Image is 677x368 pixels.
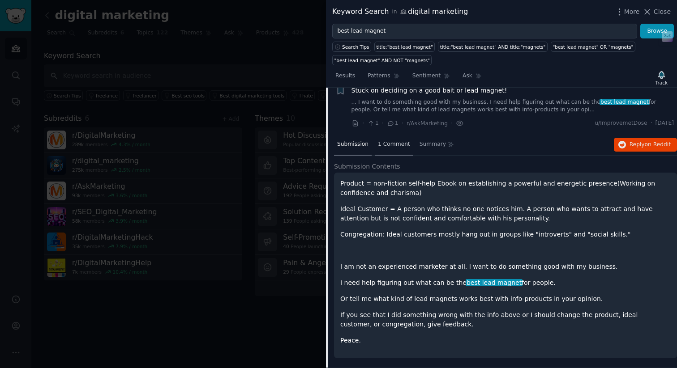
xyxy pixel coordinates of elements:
[420,140,446,148] span: Summary
[440,44,546,50] div: title:"best lead magnet" AND title:"magnets"
[332,6,468,17] div: Keyword Search digital marketing
[643,7,671,17] button: Close
[459,69,485,87] a: Ask
[362,118,364,128] span: ·
[402,118,403,128] span: ·
[656,80,668,86] div: Track
[374,42,435,52] a: title:"best lead magnet"
[652,68,671,87] button: Track
[340,179,671,198] p: Product = non-fiction self-help Ebook on establishing a powerful and energetic presence(Working o...
[351,98,674,114] a: ... I want to do something good with my business. I need help figuring out what can be thebest le...
[378,140,410,148] span: 1 Comment
[340,336,671,345] p: Peace.
[342,44,369,50] span: Search Tips
[334,57,430,63] div: "best lead magnet" AND NOT "magnets"
[377,44,433,50] div: title:"best lead magnet"
[332,24,637,39] input: Try a keyword related to your business
[368,72,390,80] span: Patterns
[615,7,640,17] button: More
[334,162,400,171] span: Submission Contents
[407,120,448,127] span: r/AskMarketing
[656,119,674,127] span: [DATE]
[340,310,671,329] p: If you see that I did something wrong with the info above or I should change the product, ideal c...
[553,44,633,50] div: "best lead magnet" OR "magnets"
[640,24,674,39] button: Browse
[367,119,378,127] span: 1
[387,119,398,127] span: 1
[600,99,649,105] span: best lead magnet
[332,69,358,87] a: Results
[451,118,453,128] span: ·
[466,279,523,286] span: best lead magnet
[654,7,671,17] span: Close
[340,278,671,288] p: I need help figuring out what can be the for people.
[340,204,671,223] p: Ideal Customer = A person who thinks no one notices him. A person who wants to attract and have a...
[551,42,635,52] a: "best lead magnet" OR "magnets"
[412,72,441,80] span: Sentiment
[614,138,677,152] button: Replyon Reddit
[392,8,397,16] span: in
[595,119,647,127] span: u/ImprovemetDose
[438,42,548,52] a: title:"best lead magnet" AND title:"magnets"
[409,69,453,87] a: Sentiment
[340,262,671,271] p: I am not an experienced marketer at all. I want to do something good with my business.
[351,86,507,95] a: Stuck on deciding on a good bait or lead magnet!
[624,7,640,17] span: More
[337,140,368,148] span: Submission
[382,118,384,128] span: ·
[645,141,671,148] span: on Reddit
[340,230,671,239] p: Congregation: Ideal customers mostly hang out in groups like "introverts" and "social skills."
[364,69,403,87] a: Patterns
[335,72,355,80] span: Results
[340,294,671,304] p: Or tell me what kind of lead magnets works best with info-products in your opinion.
[651,119,652,127] span: ·
[340,246,671,255] p: ​
[332,55,432,65] a: "best lead magnet" AND NOT "magnets"
[332,42,371,52] button: Search Tips
[463,72,472,80] span: Ask
[630,141,671,149] span: Reply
